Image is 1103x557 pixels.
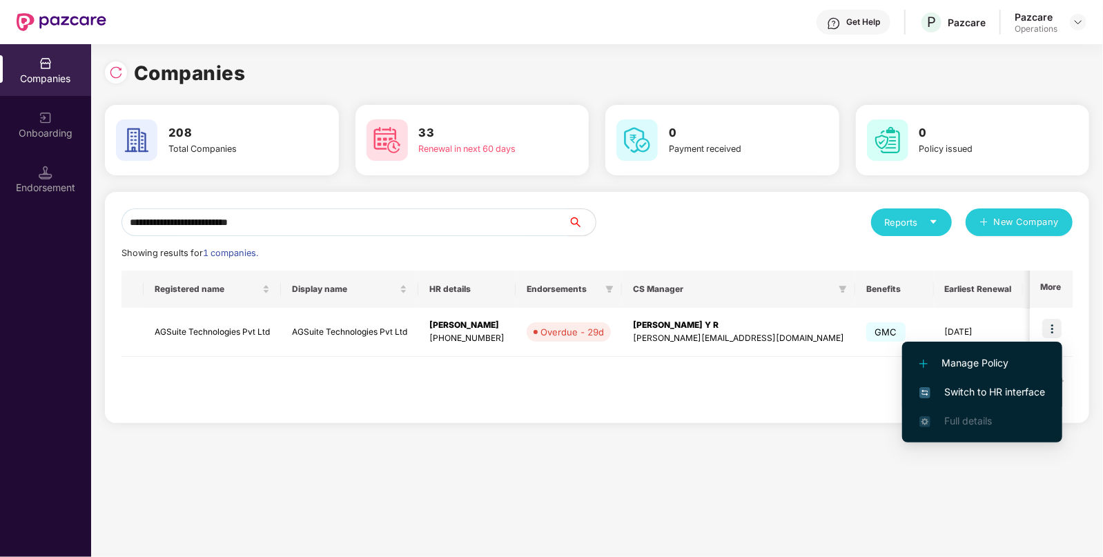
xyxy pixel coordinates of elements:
[281,308,418,357] td: AGSuite Technologies Pvt Ltd
[919,387,930,398] img: svg+xml;base64,PHN2ZyB4bWxucz0iaHR0cDovL3d3dy53My5vcmcvMjAwMC9zdmciIHdpZHRoPSIxNiIgaGVpZ2h0PSIxNi...
[919,416,930,427] img: svg+xml;base64,PHN2ZyB4bWxucz0iaHR0cDovL3d3dy53My5vcmcvMjAwMC9zdmciIHdpZHRoPSIxNi4zNjMiIGhlaWdodD...
[168,124,287,142] h3: 208
[1042,319,1062,338] img: icon
[39,166,52,179] img: svg+xml;base64,PHN2ZyB3aWR0aD0iMTQuNSIgaGVpZ2h0PSIxNC41IiB2aWV3Qm94PSIwIDAgMTYgMTYiIGZpbGw9Im5vbm...
[1023,271,1082,308] th: Issues
[39,57,52,70] img: svg+xml;base64,PHN2ZyBpZD0iQ29tcGFuaWVzIiB4bWxucz0iaHR0cDovL3d3dy53My5vcmcvMjAwMC9zdmciIHdpZHRoPS...
[1015,10,1057,23] div: Pazcare
[669,142,788,156] div: Payment received
[203,248,258,258] span: 1 companies.
[429,332,505,345] div: [PHONE_NUMBER]
[934,308,1023,357] td: [DATE]
[292,284,397,295] span: Display name
[17,13,106,31] img: New Pazcare Logo
[429,319,505,332] div: [PERSON_NAME]
[367,119,408,161] img: svg+xml;base64,PHN2ZyB4bWxucz0iaHR0cDovL3d3dy53My5vcmcvMjAwMC9zdmciIHdpZHRoPSI2MCIgaGVpZ2h0PSI2MC...
[867,119,908,161] img: svg+xml;base64,PHN2ZyB4bWxucz0iaHR0cDovL3d3dy53My5vcmcvMjAwMC9zdmciIHdpZHRoPSI2MCIgaGVpZ2h0PSI2MC...
[885,215,938,229] div: Reports
[979,217,988,228] span: plus
[839,285,847,293] span: filter
[567,208,596,236] button: search
[540,325,604,339] div: Overdue - 29d
[121,248,258,258] span: Showing results for
[39,111,52,125] img: svg+xml;base64,PHN2ZyB3aWR0aD0iMjAiIGhlaWdodD0iMjAiIHZpZXdCb3g9IjAgMCAyMCAyMCIgZmlsbD0ibm9uZSIgeG...
[633,332,844,345] div: [PERSON_NAME][EMAIL_ADDRESS][DOMAIN_NAME]
[419,124,538,142] h3: 33
[948,16,986,29] div: Pazcare
[155,284,260,295] span: Registered name
[603,281,616,297] span: filter
[994,215,1060,229] span: New Company
[1015,23,1057,35] div: Operations
[567,217,596,228] span: search
[605,285,614,293] span: filter
[919,360,928,368] img: svg+xml;base64,PHN2ZyB4bWxucz0iaHR0cDovL3d3dy53My5vcmcvMjAwMC9zdmciIHdpZHRoPSIxMi4yMDEiIGhlaWdodD...
[919,142,1038,156] div: Policy issued
[929,217,938,226] span: caret-down
[419,142,538,156] div: Renewal in next 60 days
[944,415,992,427] span: Full details
[527,284,600,295] span: Endorsements
[866,322,906,342] span: GMC
[919,124,1038,142] h3: 0
[134,58,246,88] h1: Companies
[633,319,844,332] div: [PERSON_NAME] Y R
[669,124,788,142] h3: 0
[934,271,1023,308] th: Earliest Renewal
[1030,271,1073,308] th: More
[836,281,850,297] span: filter
[281,271,418,308] th: Display name
[418,271,516,308] th: HR details
[846,17,880,28] div: Get Help
[855,271,934,308] th: Benefits
[919,384,1045,400] span: Switch to HR interface
[927,14,936,30] span: P
[116,119,157,161] img: svg+xml;base64,PHN2ZyB4bWxucz0iaHR0cDovL3d3dy53My5vcmcvMjAwMC9zdmciIHdpZHRoPSI2MCIgaGVpZ2h0PSI2MC...
[616,119,658,161] img: svg+xml;base64,PHN2ZyB4bWxucz0iaHR0cDovL3d3dy53My5vcmcvMjAwMC9zdmciIHdpZHRoPSI2MCIgaGVpZ2h0PSI2MC...
[168,142,287,156] div: Total Companies
[144,308,281,357] td: AGSuite Technologies Pvt Ltd
[633,284,833,295] span: CS Manager
[144,271,281,308] th: Registered name
[1073,17,1084,28] img: svg+xml;base64,PHN2ZyBpZD0iRHJvcGRvd24tMzJ4MzIiIHhtbG5zPSJodHRwOi8vd3d3LnczLm9yZy8yMDAwL3N2ZyIgd2...
[966,208,1073,236] button: plusNew Company
[827,17,841,30] img: svg+xml;base64,PHN2ZyBpZD0iSGVscC0zMngzMiIgeG1sbnM9Imh0dHA6Ly93d3cudzMub3JnLzIwMDAvc3ZnIiB3aWR0aD...
[919,355,1045,371] span: Manage Policy
[109,66,123,79] img: svg+xml;base64,PHN2ZyBpZD0iUmVsb2FkLTMyeDMyIiB4bWxucz0iaHR0cDovL3d3dy53My5vcmcvMjAwMC9zdmciIHdpZH...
